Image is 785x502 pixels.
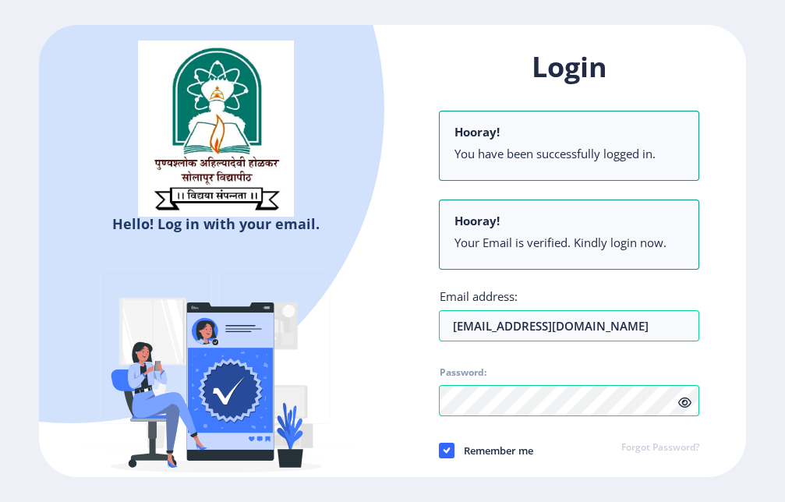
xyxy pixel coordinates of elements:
b: Hooray! [454,124,499,140]
li: Your Email is verified. Kindly login now. [454,235,684,250]
img: sulogo.png [138,41,294,217]
h1: Login [439,48,698,86]
a: Forgot Password? [621,441,699,455]
b: Hooray! [454,213,499,228]
input: Email address [439,310,698,341]
label: Email address: [439,288,517,304]
li: You have been successfully logged in. [454,146,684,161]
span: Remember me [454,441,532,460]
label: Password: [439,366,486,379]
